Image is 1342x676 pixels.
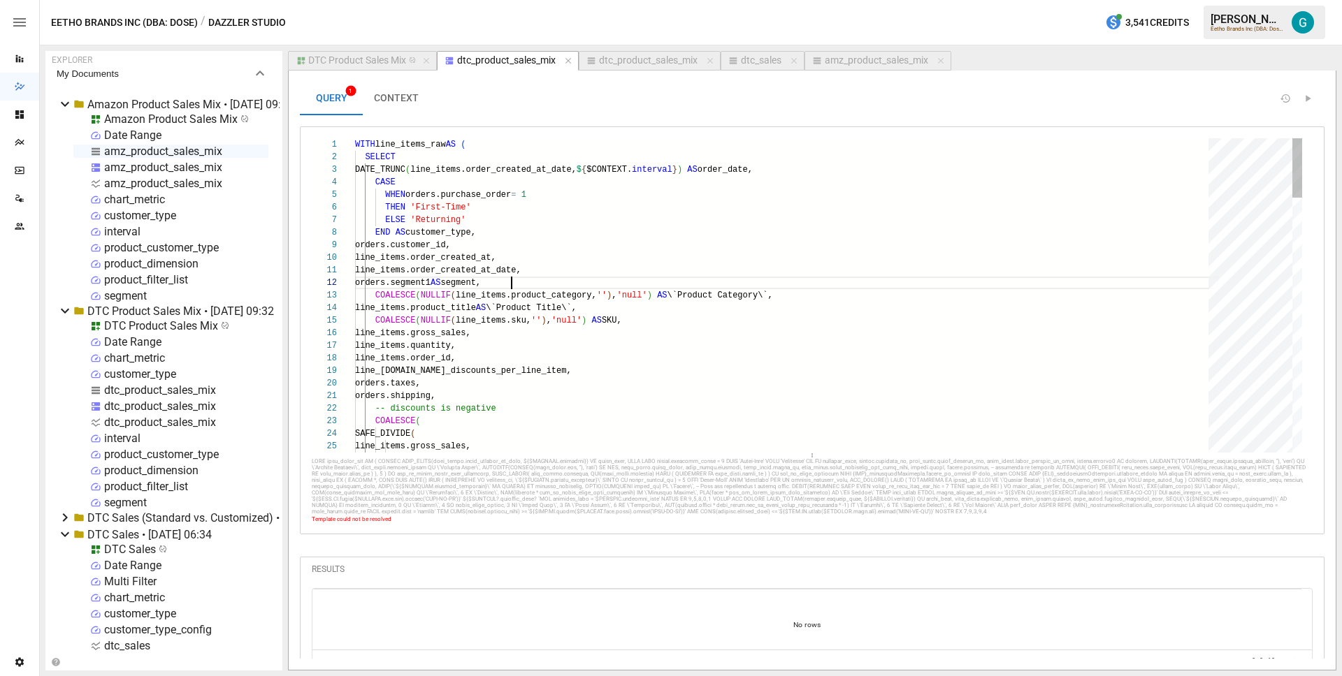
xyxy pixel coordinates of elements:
div: customer_type [104,607,176,620]
span: '' [597,291,607,300]
div: product_filter_list [104,480,188,493]
div: 11 [312,264,337,277]
span: ( [415,416,420,426]
div: product_customer_type [104,241,219,254]
span: AS [476,303,486,313]
span: , [547,316,551,325]
div: 25 [312,440,337,453]
span: line_items.order_id, [355,353,456,363]
div: dtc_product_sales_mix [104,416,216,429]
span: } [672,165,677,175]
div: Date Range [104,559,161,572]
span: order_date, [698,165,753,175]
span: 'null' [551,316,582,325]
div: interval [104,225,140,238]
div: DTC Sales (Standard vs. Customized) • [DATE] 03:21 [87,511,346,524]
div: Date Range [104,128,161,142]
div: chart_metric [104,591,165,604]
span: AS [396,228,405,237]
span: ( [410,429,415,439]
div: 19 [312,365,337,377]
div: Amazon Product Sales Mix • [DATE] 09:35 [87,98,294,111]
svg: Published [240,115,249,123]
div: customer_type [104,367,176,381]
button: My Documents [45,57,280,90]
span: ) [607,291,612,300]
span: ( [451,316,456,325]
div: customer_type_config [104,623,212,636]
div: 18 [312,352,337,365]
span: 'First-Time' [410,203,470,212]
div: 22 [312,402,337,415]
div: Amazon Product Sales Mix [104,112,238,126]
button: Collapse Folders [48,657,63,667]
span: AS [431,278,440,288]
div: amz_product_sales_mix [825,54,928,67]
div: interval [104,432,140,445]
div: Multi Filter [104,575,157,588]
span: { [582,165,586,175]
div: 17 [312,339,337,352]
span: WITH [355,140,375,149]
span: ( [415,291,420,300]
span: line_items.product_category, [456,291,597,300]
div: 7 [312,214,337,226]
div: 1 [312,138,337,151]
p: 0–0 of 0 [1252,656,1275,666]
div: dtc_product_sales_mix [104,383,216,397]
span: line_items.order_created_at_date, [355,265,521,275]
button: 3,541Credits [1099,10,1195,36]
div: 10 [312,251,337,264]
img: Gavin Acres [1292,11,1314,34]
span: \`Product Category\`, [668,291,773,300]
div: [PERSON_NAME] [1211,13,1283,26]
span: $CONTEXT. [586,165,632,175]
div: amz_product_sales_mix [104,177,222,190]
div: LORE ipsu_dolor_sit AM ( CONSEC ADIP_ELITS(doei_tempo.incid_utlabor_et_dolo, ${$MAGNAAL.enimadmi}... [312,458,1313,515]
button: dtc_product_sales_mix [437,51,579,71]
span: COALESCE [375,416,416,426]
div: Template could not be resolved [312,516,1313,522]
div: 15 [312,314,337,327]
span: DATE_TRUNC [355,165,405,175]
span: END [375,228,391,237]
span: orders.segment1 [355,278,431,288]
button: Run Query [1302,93,1313,104]
div: 5 [312,189,337,201]
div: No rows [312,601,1301,649]
span: 'Returning' [410,215,466,225]
div: product_filter_list [104,273,188,286]
span: CASE [375,177,396,187]
span: orders.customer_id, [355,240,451,250]
span: 1 [346,88,355,94]
span: ( [461,140,466,149]
button: amz_product_sales_mix [805,51,951,71]
button: Gavin Acres [1283,3,1322,42]
span: AS [687,165,697,175]
span: QUERY [316,92,347,105]
div: amz_product_sales_mix [104,161,222,174]
span: NULLIF [421,316,451,325]
span: 3,541 Credits [1125,14,1189,31]
span: = [511,190,516,200]
div: Date Range [104,335,161,348]
span: 'null' [617,291,647,300]
div: 3 [312,163,337,176]
div: DTC Product Sales Mix [308,54,406,67]
svg: Published [159,545,167,553]
div: dtc_sales [104,639,150,652]
span: line_items.sku, [456,316,531,325]
button: dtc_sales [721,51,805,71]
div: 13 [312,289,337,302]
span: ) [677,165,682,175]
span: ( [415,316,420,325]
div: 16 [312,327,337,339]
span: line_items.order_created_at, [355,253,496,263]
span: COALESCE [375,291,416,300]
span: THEN [385,203,405,212]
span: interval [632,165,672,175]
div: 4 [312,176,337,189]
span: customer_type, [405,228,476,237]
div: EXPLORER [52,55,92,65]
